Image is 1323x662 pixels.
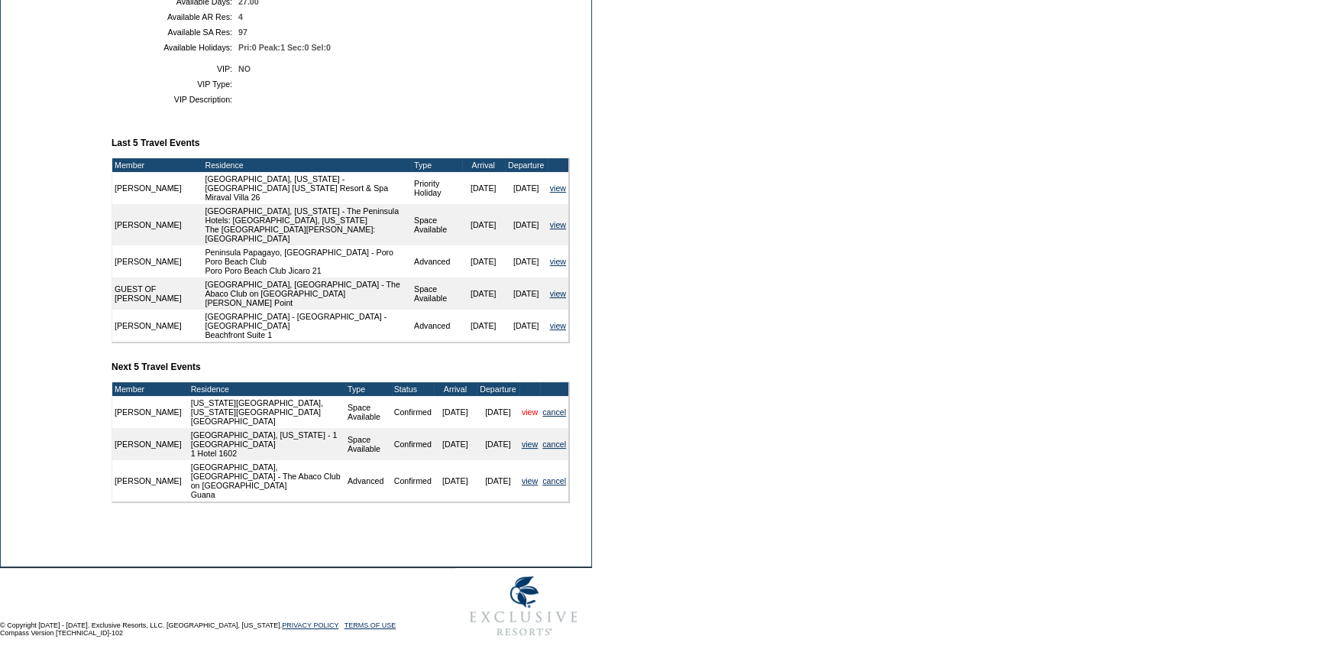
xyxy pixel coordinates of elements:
[112,460,184,501] td: [PERSON_NAME]
[112,310,202,342] td: [PERSON_NAME]
[462,310,505,342] td: [DATE]
[505,204,548,245] td: [DATE]
[282,621,338,629] a: PRIVACY POLICY
[112,428,184,460] td: [PERSON_NAME]
[112,382,184,396] td: Member
[112,362,201,372] b: Next 5 Travel Events
[522,407,538,417] a: view
[118,95,232,104] td: VIP Description:
[462,158,505,172] td: Arrival
[202,204,412,245] td: [GEOGRAPHIC_DATA], [US_STATE] - The Peninsula Hotels: [GEOGRAPHIC_DATA], [US_STATE] The [GEOGRAPH...
[238,12,243,21] span: 4
[522,476,538,485] a: view
[189,460,345,501] td: [GEOGRAPHIC_DATA], [GEOGRAPHIC_DATA] - The Abaco Club on [GEOGRAPHIC_DATA] Guana
[412,158,462,172] td: Type
[112,158,202,172] td: Member
[189,396,345,428] td: [US_STATE][GEOGRAPHIC_DATA], [US_STATE][GEOGRAPHIC_DATA] [GEOGRAPHIC_DATA]
[345,396,392,428] td: Space Available
[477,428,519,460] td: [DATE]
[202,245,412,277] td: Peninsula Papagayo, [GEOGRAPHIC_DATA] - Poro Poro Beach Club Poro Poro Beach Club Jicaro 21
[505,158,548,172] td: Departure
[189,382,345,396] td: Residence
[238,43,331,52] span: Pri:0 Peak:1 Sec:0 Sel:0
[202,310,412,342] td: [GEOGRAPHIC_DATA] - [GEOGRAPHIC_DATA] - [GEOGRAPHIC_DATA] Beachfront Suite 1
[118,80,232,89] td: VIP Type:
[412,310,462,342] td: Advanced
[392,428,434,460] td: Confirmed
[550,321,566,330] a: view
[462,172,505,204] td: [DATE]
[112,277,202,310] td: GUEST OF [PERSON_NAME]
[550,289,566,298] a: view
[412,245,462,277] td: Advanced
[112,245,202,277] td: [PERSON_NAME]
[238,28,247,37] span: 97
[542,407,566,417] a: cancel
[392,460,434,501] td: Confirmed
[238,64,251,73] span: NO
[412,277,462,310] td: Space Available
[477,382,519,396] td: Departure
[434,382,477,396] td: Arrival
[112,204,202,245] td: [PERSON_NAME]
[345,428,392,460] td: Space Available
[412,204,462,245] td: Space Available
[202,172,412,204] td: [GEOGRAPHIC_DATA], [US_STATE] - [GEOGRAPHIC_DATA] [US_STATE] Resort & Spa Miraval Villa 26
[345,460,392,501] td: Advanced
[412,172,462,204] td: Priority Holiday
[112,396,184,428] td: [PERSON_NAME]
[477,460,519,501] td: [DATE]
[505,245,548,277] td: [DATE]
[118,64,232,73] td: VIP:
[392,396,434,428] td: Confirmed
[118,43,232,52] td: Available Holidays:
[542,440,566,449] a: cancel
[345,382,392,396] td: Type
[477,396,519,428] td: [DATE]
[392,382,434,396] td: Status
[344,621,396,629] a: TERMS OF USE
[505,310,548,342] td: [DATE]
[189,428,345,460] td: [GEOGRAPHIC_DATA], [US_STATE] - 1 [GEOGRAPHIC_DATA] 1 Hotel 1602
[550,257,566,266] a: view
[505,172,548,204] td: [DATE]
[112,172,202,204] td: [PERSON_NAME]
[522,440,538,449] a: view
[112,138,199,148] b: Last 5 Travel Events
[550,220,566,229] a: view
[434,460,477,501] td: [DATE]
[202,277,412,310] td: [GEOGRAPHIC_DATA], [GEOGRAPHIC_DATA] - The Abaco Club on [GEOGRAPHIC_DATA] [PERSON_NAME] Point
[462,245,505,277] td: [DATE]
[462,204,505,245] td: [DATE]
[434,396,477,428] td: [DATE]
[462,277,505,310] td: [DATE]
[550,183,566,193] a: view
[118,12,232,21] td: Available AR Res:
[455,568,592,644] img: Exclusive Resorts
[202,158,412,172] td: Residence
[118,28,232,37] td: Available SA Res:
[505,277,548,310] td: [DATE]
[434,428,477,460] td: [DATE]
[542,476,566,485] a: cancel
